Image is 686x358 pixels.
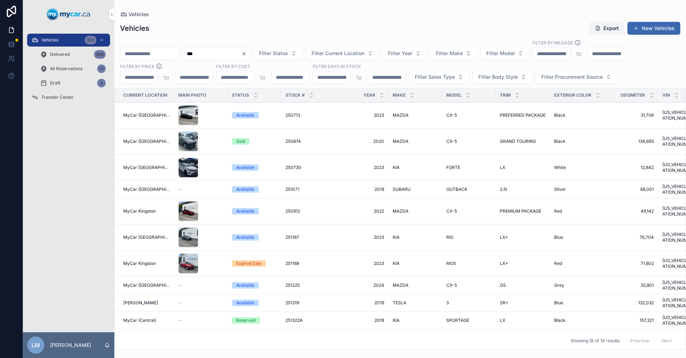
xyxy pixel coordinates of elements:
[571,338,620,344] span: Showing 18 of 18 results
[236,112,254,118] div: Available
[446,187,467,192] span: OUTBACK
[123,282,170,288] span: MyCar ([GEOGRAPHIC_DATA])
[253,47,303,60] button: Select Button
[285,208,330,214] a: 250912
[554,300,563,306] span: Blue
[232,112,277,118] a: Available
[609,112,654,118] span: 31,706
[339,112,384,118] a: 2023
[236,208,254,214] div: Available
[609,318,654,323] span: 157,321
[554,187,600,192] a: Silver
[285,300,299,306] span: 251319
[23,29,114,113] div: scrollable content
[285,165,301,170] span: 250730
[393,234,399,240] span: KIA
[236,260,262,267] div: Expired Sale
[123,112,170,118] span: MyCar ([GEOGRAPHIC_DATA])
[436,50,463,57] span: Filter Make
[500,208,546,214] a: PREMIUM PACKAGE
[178,318,223,323] a: --
[500,208,541,214] span: PREMIUM PACKAGE
[393,139,438,144] a: MAZDA
[97,64,106,73] div: 51
[609,282,654,288] span: 32,801
[123,234,170,240] a: MyCar [GEOGRAPHIC_DATA]
[339,187,384,192] span: 2019
[393,139,408,144] span: MAZDA
[393,187,438,192] a: SUBARU
[85,36,96,44] div: 322
[446,261,456,266] span: RIO5
[500,112,546,118] a: PREFERRED PACKAGE
[178,282,223,288] a: --
[554,261,600,266] a: Red
[486,50,515,57] span: Filter Model
[285,318,303,323] span: 251322A
[285,234,330,240] a: 251167
[123,300,170,306] a: [PERSON_NAME]
[236,234,254,241] div: Available
[285,165,330,170] a: 250730
[554,139,566,144] span: Black
[123,300,158,306] span: [PERSON_NAME]
[662,92,670,98] span: VIN
[554,187,566,192] span: Silver
[554,208,600,214] a: Red
[472,70,532,84] button: Select Button
[285,282,330,288] a: 251225
[285,261,299,266] span: 251168
[339,165,384,170] span: 2023
[500,300,508,306] span: SR+
[339,261,384,266] a: 2023
[339,139,384,144] a: 2020
[232,317,277,324] a: Reserved
[446,282,457,288] span: CX-5
[446,208,457,214] span: CX-5
[241,51,250,57] button: Clear
[589,22,625,35] button: Export
[393,187,411,192] span: SUBARU
[339,318,384,323] a: 2019
[236,317,255,324] div: Reserved
[339,282,384,288] a: 2024
[393,92,406,98] span: Make
[285,300,330,306] a: 251319
[478,73,518,81] span: Filter Body Style
[415,73,455,81] span: Filter Sales Type
[178,187,183,192] span: --
[576,49,582,58] p: to
[363,92,375,98] span: Year
[123,187,170,192] span: MyCar ([GEOGRAPHIC_DATA])
[232,92,249,98] span: Status
[500,234,508,240] span: LX+
[554,112,600,118] a: Black
[554,92,591,98] span: Exterior Color
[123,318,170,323] a: MyCar (Central)
[393,112,438,118] a: MAZDA
[305,47,379,60] button: Select Button
[236,300,254,306] div: Available
[446,112,457,118] span: CX-5
[285,139,330,144] a: 250874
[285,139,301,144] span: 250874
[446,318,469,323] span: SPORTAGE
[388,50,412,57] span: Filter Year
[339,300,384,306] a: 2019
[285,318,330,323] a: 251322A
[554,208,562,214] span: Red
[123,261,156,266] span: MyCar Kingston
[500,187,546,192] a: 2.5I
[446,208,491,214] a: CX-5
[285,187,299,192] span: 251071
[609,234,654,240] a: 76,704
[123,318,156,323] span: MyCar (Central)
[446,234,491,240] a: RIO
[446,300,491,306] a: 3
[554,261,562,266] span: Red
[31,341,40,349] span: LM
[446,165,491,170] a: FORTE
